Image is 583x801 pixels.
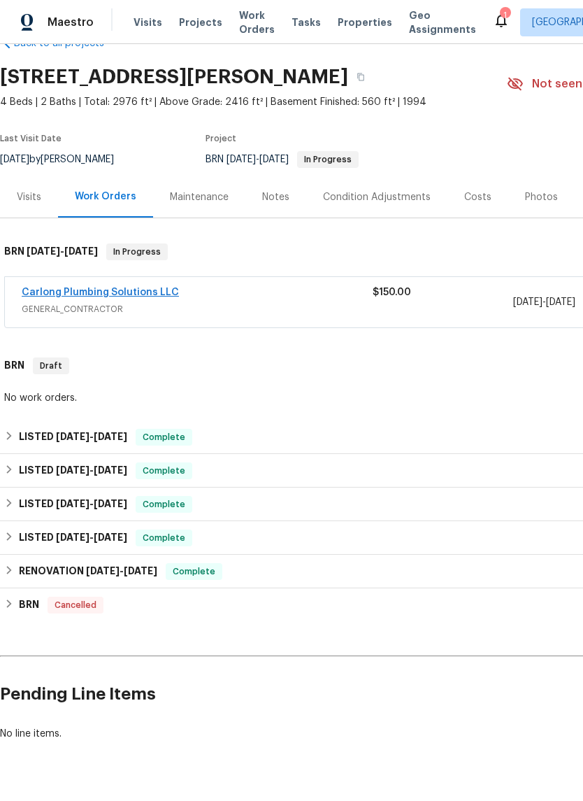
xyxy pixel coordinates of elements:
[323,190,431,204] div: Condition Adjustments
[500,8,510,22] div: 1
[409,8,476,36] span: Geo Assignments
[94,432,127,441] span: [DATE]
[298,155,357,164] span: In Progress
[64,246,98,256] span: [DATE]
[464,190,491,204] div: Costs
[56,532,89,542] span: [DATE]
[27,246,60,256] span: [DATE]
[49,598,102,612] span: Cancelled
[4,243,98,260] h6: BRN
[94,465,127,475] span: [DATE]
[134,15,162,29] span: Visits
[137,497,191,511] span: Complete
[86,566,120,576] span: [DATE]
[4,357,24,374] h6: BRN
[348,64,373,90] button: Copy Address
[56,499,127,509] span: -
[546,297,575,307] span: [DATE]
[179,15,222,29] span: Projects
[137,430,191,444] span: Complete
[124,566,157,576] span: [DATE]
[34,359,68,373] span: Draft
[226,155,256,164] span: [DATE]
[525,190,558,204] div: Photos
[137,531,191,545] span: Complete
[56,432,127,441] span: -
[56,465,127,475] span: -
[17,190,41,204] div: Visits
[75,190,136,204] div: Work Orders
[206,155,359,164] span: BRN
[94,532,127,542] span: [DATE]
[259,155,289,164] span: [DATE]
[19,597,39,614] h6: BRN
[19,530,127,546] h6: LISTED
[108,245,166,259] span: In Progress
[19,563,157,580] h6: RENOVATION
[338,15,392,29] span: Properties
[56,499,89,509] span: [DATE]
[22,288,179,297] a: Carlong Plumbing Solutions LLC
[513,297,542,307] span: [DATE]
[19,496,127,513] h6: LISTED
[56,532,127,542] span: -
[19,429,127,446] h6: LISTED
[56,465,89,475] span: [DATE]
[226,155,289,164] span: -
[86,566,157,576] span: -
[137,464,191,478] span: Complete
[19,462,127,479] h6: LISTED
[167,565,221,579] span: Complete
[22,302,373,316] span: GENERAL_CONTRACTOR
[239,8,275,36] span: Work Orders
[48,15,94,29] span: Maestro
[170,190,229,204] div: Maintenance
[262,190,289,204] div: Notes
[94,499,127,509] span: [DATE]
[291,17,321,27] span: Tasks
[513,295,575,309] span: -
[56,432,89,441] span: [DATE]
[373,288,411,297] span: $150.00
[27,246,98,256] span: -
[206,134,236,143] span: Project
